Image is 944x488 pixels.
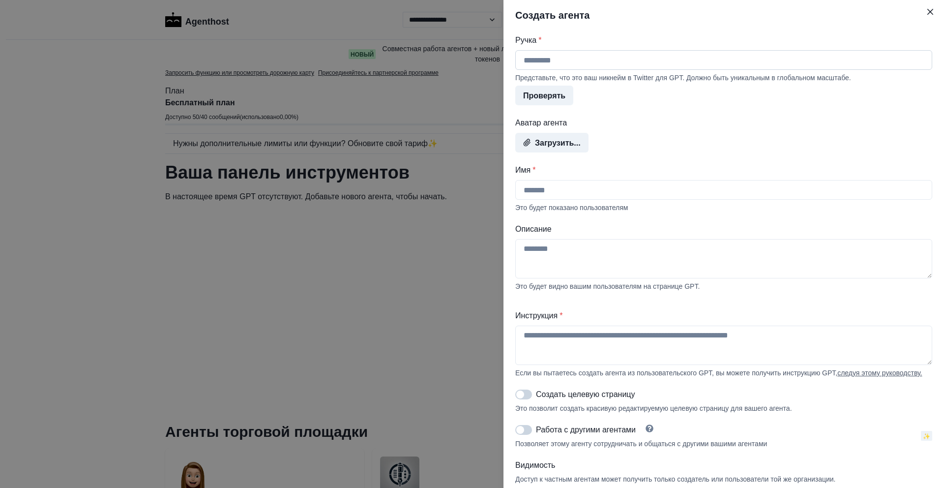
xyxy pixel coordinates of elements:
[515,133,589,152] button: Загрузить...
[536,390,635,398] font: Создать целевую страницу
[515,74,851,82] font: Представьте, что это ваш никнейм в Twitter для GPT. Должно быть уникальным в глобальном масштабе.
[515,311,558,320] font: Инструкция
[922,4,938,20] button: Закрывать
[515,440,767,448] font: Позволяет этому агенту сотрудничать и общаться с другими вашими агентами
[515,166,531,174] font: Имя
[515,282,700,290] font: Это будет видно вашим пользователям на странице GPT.
[640,424,659,436] a: Помощь
[515,225,552,233] font: Описание
[515,404,792,412] font: Это позволит создать красивую редактируемую целевую страницу для вашего агента.
[837,369,922,377] a: следуя этому руководству.
[923,433,930,440] font: ✨
[515,369,837,377] font: Если вы пытаетесь создать агента из пользовательского GPT, вы можете получить инструкцию GPT,
[535,139,581,147] font: Загрузить...
[536,426,636,434] font: Работа с другими агентами
[515,204,628,212] font: Это будет показано пользователям
[640,425,659,432] button: Помощь
[515,475,836,483] font: Доступ к частным агентам может получить только создатель или пользователи той же организации.
[523,91,565,100] font: Проверять
[515,86,573,105] button: Проверять
[515,36,536,44] font: Ручка
[515,461,555,469] font: Видимость
[515,119,567,127] font: Аватар агента
[515,10,590,21] font: Создать агента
